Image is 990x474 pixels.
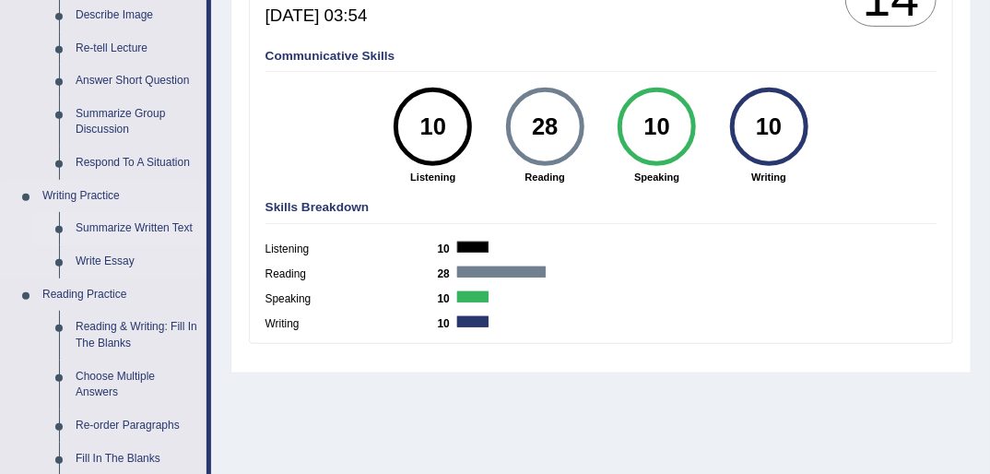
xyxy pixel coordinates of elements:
[265,201,937,215] h4: Skills Breakdown
[265,242,438,258] label: Listening
[34,180,206,213] a: Writing Practice
[265,6,368,26] h5: [DATE] 03:54
[385,170,481,184] strong: Listening
[516,94,573,160] div: 28
[265,267,438,283] label: Reading
[67,32,206,65] a: Re-tell Lecture
[740,94,797,160] div: 10
[609,170,705,184] strong: Speaking
[438,317,458,330] b: 10
[67,311,206,360] a: Reading & Writing: Fill In The Blanks
[405,94,462,160] div: 10
[67,245,206,278] a: Write Essay
[67,65,206,98] a: Answer Short Question
[34,278,206,312] a: Reading Practice
[265,50,937,64] h4: Communicative Skills
[265,316,438,333] label: Writing
[497,170,593,184] strong: Reading
[438,292,458,305] b: 10
[67,98,206,147] a: Summarize Group Discussion
[721,170,817,184] strong: Writing
[438,243,458,255] b: 10
[67,361,206,409] a: Choose Multiple Answers
[67,212,206,245] a: Summarize Written Text
[438,267,458,280] b: 28
[629,94,686,160] div: 10
[265,291,438,308] label: Speaking
[67,147,206,180] a: Respond To A Situation
[67,409,206,443] a: Re-order Paragraphs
